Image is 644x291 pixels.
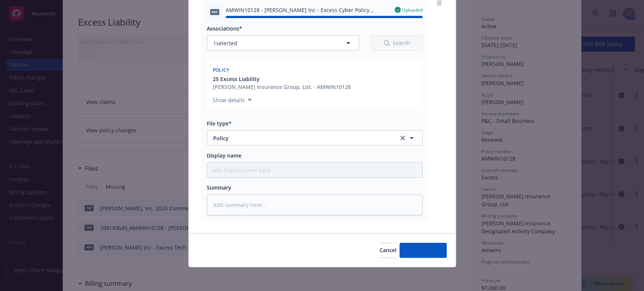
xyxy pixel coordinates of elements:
[400,243,447,258] button: Add files
[207,184,231,191] span: Summary
[412,247,434,254] span: Add files
[207,163,422,177] input: Add display name here...
[380,243,397,258] button: Cancel
[380,247,397,254] span: Cancel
